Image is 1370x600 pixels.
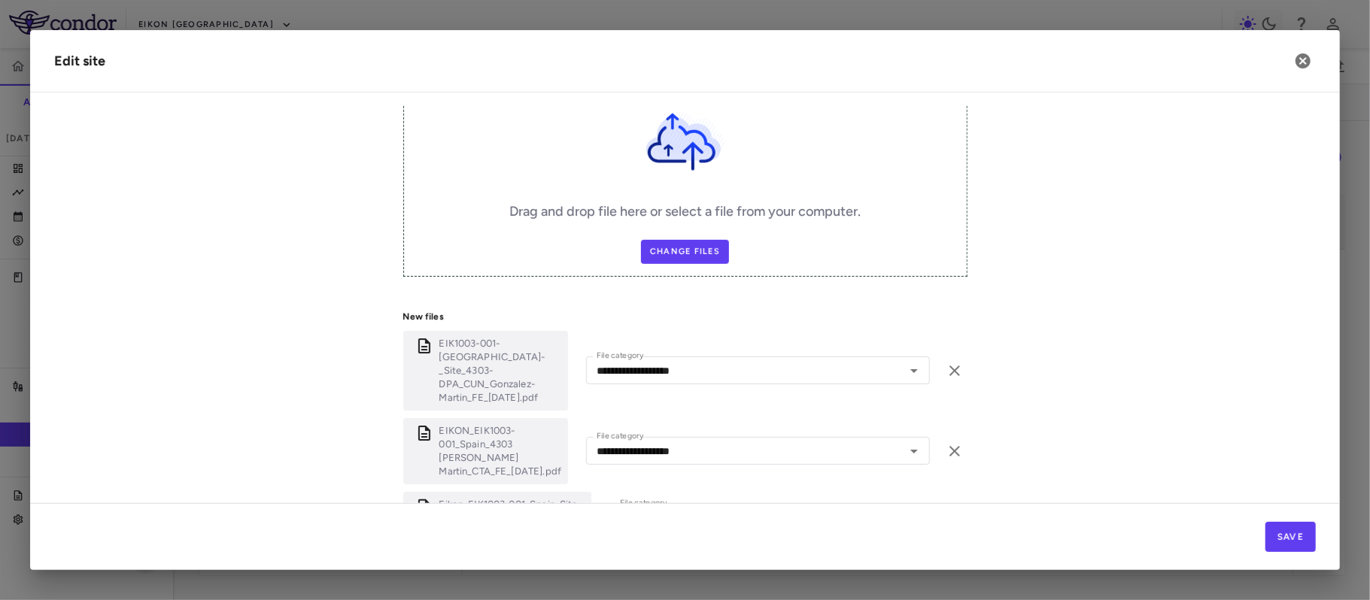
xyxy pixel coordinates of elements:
[904,360,925,381] button: Open
[904,441,925,462] button: Open
[54,51,105,71] div: Edit site
[641,240,729,264] label: Change Files
[439,498,586,538] p: Eikon_EIK1003-001_Spain_Site 4303_PI González Martin_Budget_Final_23OCT24.xlsx
[597,350,643,362] label: File category
[403,310,968,323] p: New files
[1265,522,1316,552] button: Save
[942,358,968,383] button: Remove
[597,430,643,443] label: File category
[439,424,562,478] p: EIKON_EIK1003-001_Spain_4303 CUN - Gonzalez Martin_CTA_FE_05Nov24.pdf
[620,497,667,510] label: File category
[509,202,861,222] h6: Drag and drop file here or select a file from your computer.
[942,438,968,464] button: Remove
[439,337,562,405] p: EIK1003-001-Spain-_Site_4303-DPA_CUN_Gonzalez-Martin_FE_10Mar25.pdf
